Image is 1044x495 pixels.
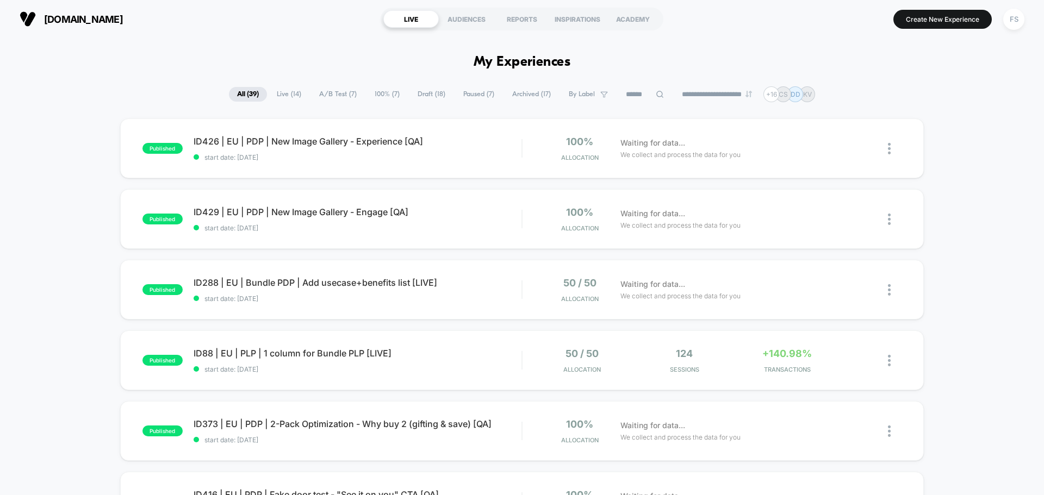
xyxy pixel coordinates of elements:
span: ID429 | EU | PDP | New Image Gallery - Engage [QA] [194,206,521,217]
span: We collect and process the data for you [620,291,741,301]
span: start date: [DATE] [194,436,521,444]
span: published [142,214,183,224]
span: 100% [566,418,593,430]
span: Archived ( 17 ) [504,87,559,102]
span: We collect and process the data for you [620,432,741,442]
button: Create New Experience [893,10,992,29]
span: 100% [566,206,593,218]
span: ID88 | EU | PLP | 1 column for Bundle PLP [LIVE] [194,348,521,359]
span: Allocation [561,436,599,444]
span: A/B Test ( 7 ) [311,87,365,102]
span: published [142,143,183,154]
button: FS [1000,8,1028,30]
span: start date: [DATE] [194,295,521,303]
img: Visually logo [20,11,36,27]
div: + 16 [763,86,779,102]
span: ID426 | EU | PDP | New Image Gallery - Experience [QA] [194,136,521,147]
p: CS [779,90,788,98]
div: FS [1003,9,1024,30]
span: ID373 | EU | PDP | 2-Pack Optimization - Why buy 2 (gifting & save) [QA] [194,418,521,429]
span: start date: [DATE] [194,153,521,161]
span: Allocation [561,295,599,303]
p: KV [803,90,812,98]
img: close [888,425,891,437]
div: INSPIRATIONS [550,10,605,28]
span: We collect and process the data for you [620,220,741,230]
img: end [745,91,752,97]
span: 100% ( 7 ) [366,87,408,102]
div: LIVE [383,10,439,28]
div: ACADEMY [605,10,661,28]
span: Paused ( 7 ) [455,87,502,102]
span: Draft ( 18 ) [409,87,453,102]
span: TRANSACTIONS [738,366,836,373]
span: start date: [DATE] [194,224,521,232]
span: +140.98% [762,348,812,359]
h1: My Experiences [474,54,571,70]
img: close [888,284,891,296]
img: close [888,143,891,154]
span: 124 [676,348,693,359]
span: All ( 39 ) [229,87,267,102]
span: 100% [566,136,593,147]
span: Sessions [636,366,734,373]
span: start date: [DATE] [194,365,521,373]
span: published [142,284,183,295]
span: ID288 | EU | Bundle PDP | Add usecase+benefits list [LIVE] [194,277,521,288]
div: REPORTS [494,10,550,28]
span: Waiting for data... [620,419,685,431]
span: By Label [569,90,595,98]
p: DD [791,90,800,98]
span: Waiting for data... [620,278,685,290]
span: Allocation [561,224,599,232]
span: published [142,355,183,366]
span: Waiting for data... [620,137,685,149]
img: close [888,214,891,225]
span: Waiting for data... [620,208,685,220]
button: [DOMAIN_NAME] [16,10,126,28]
span: [DOMAIN_NAME] [44,14,123,25]
span: Live ( 14 ) [269,87,309,102]
img: close [888,355,891,366]
span: We collect and process the data for you [620,149,741,160]
div: AUDIENCES [439,10,494,28]
span: Allocation [561,154,599,161]
span: Allocation [563,366,601,373]
span: 50 / 50 [563,277,596,289]
span: published [142,425,183,436]
span: 50 / 50 [565,348,599,359]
